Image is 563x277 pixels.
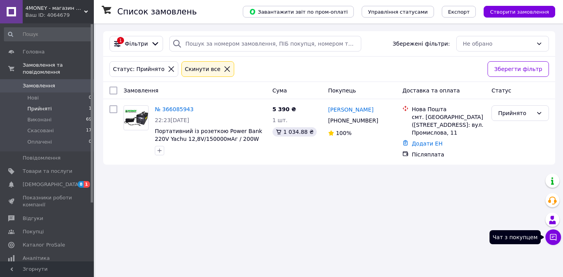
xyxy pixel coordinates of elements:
[328,106,373,114] a: [PERSON_NAME]
[336,130,351,136] span: 100%
[328,87,356,94] span: Покупець
[183,65,222,73] div: Cкинути все
[463,39,533,48] div: Не обрано
[494,65,542,73] span: Зберегти фільтр
[326,115,380,126] div: [PHONE_NUMBER]
[243,6,354,18] button: Завантажити звіт по пром-оплаті
[124,105,149,130] a: Фото товару
[23,82,55,89] span: Замовлення
[490,9,549,15] span: Створити замовлення
[23,154,61,162] span: Повідомлення
[27,127,54,134] span: Скасовані
[89,105,91,112] span: 1
[491,87,511,94] span: Статус
[89,138,91,146] span: 0
[4,27,92,41] input: Пошук
[23,215,43,222] span: Відгуки
[155,128,262,158] a: Портативний із розеткою Power Bank 220V Yachu 12,8V/150000мАг / 200W 200 Вт Зарядна станція [GEOG...
[124,109,148,126] img: Фото товару
[86,127,91,134] span: 17
[249,8,348,15] span: Завантажити звіт по пром-оплаті
[25,12,94,19] div: Ваш ID: 4064679
[273,87,287,94] span: Cума
[545,229,561,245] button: Чат з покупцем
[111,65,166,73] div: Статус: Прийнято
[27,94,39,101] span: Нові
[368,9,428,15] span: Управління статусами
[442,6,476,18] button: Експорт
[124,87,158,94] span: Замовлення
[23,62,94,76] span: Замовлення та повідомлення
[498,109,533,117] div: Прийнято
[393,40,450,48] span: Збережені фільтри:
[23,241,65,249] span: Каталог ProSale
[402,87,460,94] span: Доставка та оплата
[412,113,485,137] div: смт. [GEOGRAPHIC_DATA] ([STREET_ADDRESS]: вул. Промислова, 11
[273,106,296,112] span: 5 390 ₴
[78,181,84,188] span: 8
[125,40,148,48] span: Фільтри
[476,8,555,14] a: Створити замовлення
[117,7,197,16] h1: Список замовлень
[412,151,485,158] div: Післяплата
[89,94,91,101] span: 0
[23,181,81,188] span: [DEMOGRAPHIC_DATA]
[86,116,91,123] span: 69
[488,61,549,77] button: Зберегти фільтр
[155,117,189,123] span: 22:23[DATE]
[27,116,52,123] span: Виконані
[27,105,52,112] span: Прийняті
[412,140,443,147] a: Додати ЕН
[169,36,361,51] input: Пошук за номером замовлення, ПІБ покупця, номером телефону, Email, номером накладної
[448,9,470,15] span: Експорт
[23,228,44,235] span: Покупці
[84,181,90,188] span: 1
[412,105,485,113] div: Нова Пошта
[155,106,194,112] a: № 366085943
[484,6,555,18] button: Створити замовлення
[489,230,541,244] div: Чат з покупцем
[25,5,84,12] span: 4MONEY - магазин №1 по Україні та офіційний сервісний центр: MAGNER GLORY KISAN NEWTON DORS
[23,255,50,262] span: Аналітика
[362,6,434,18] button: Управління статусами
[273,117,288,123] span: 1 шт.
[23,194,72,208] span: Показники роботи компанії
[23,168,72,175] span: Товари та послуги
[27,138,52,146] span: Оплачені
[273,127,317,137] div: 1 034.88 ₴
[23,48,45,55] span: Головна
